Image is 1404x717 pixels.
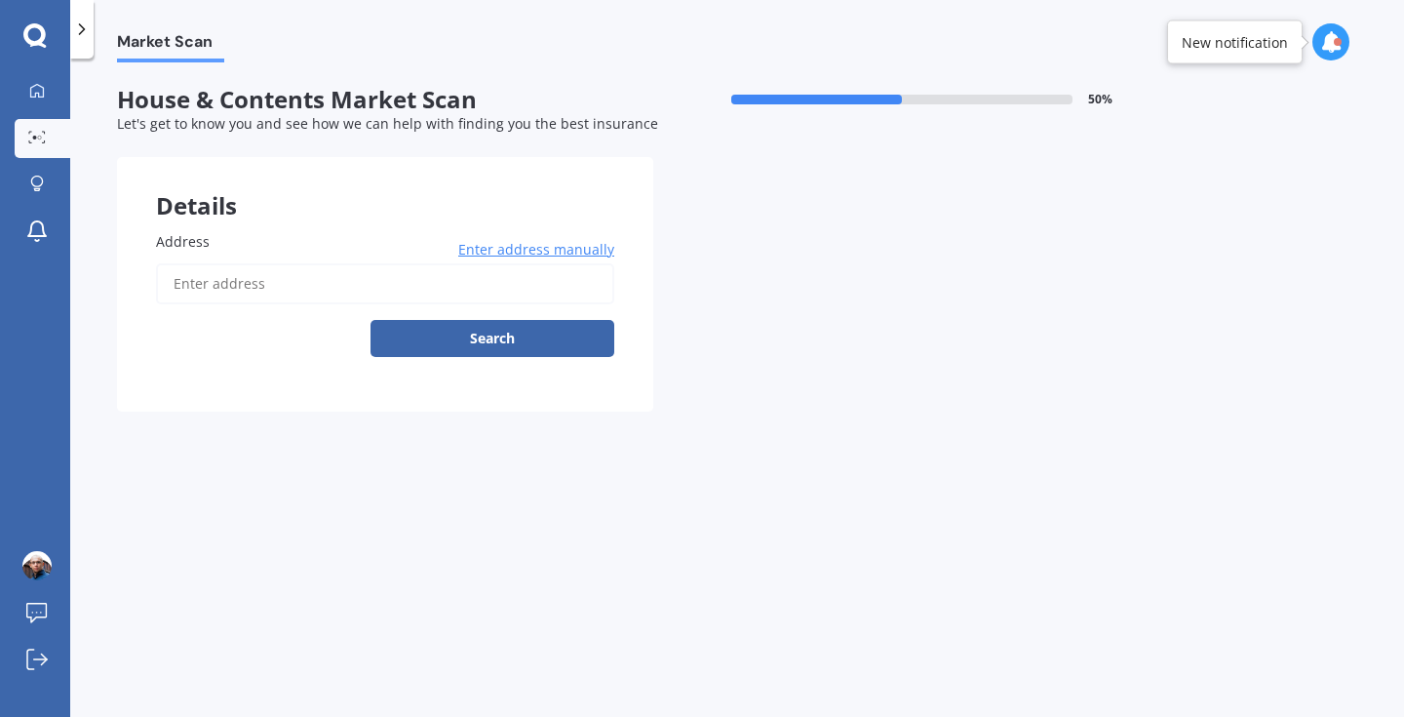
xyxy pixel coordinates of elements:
div: New notification [1182,32,1288,52]
span: Enter address manually [458,240,614,259]
span: Address [156,232,210,251]
span: Let's get to know you and see how we can help with finding you the best insurance [117,114,658,133]
div: Details [117,157,653,216]
span: Market Scan [117,32,224,59]
button: Search [370,320,614,357]
img: ACg8ocLb-2nwuJrgRbUyCK0hnB0DYQwAA6Q6trXvofMRQiaRpfwYLOM=s96-c [22,551,52,580]
span: 50 % [1088,93,1112,106]
input: Enter address [156,263,614,304]
span: House & Contents Market Scan [117,86,653,114]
